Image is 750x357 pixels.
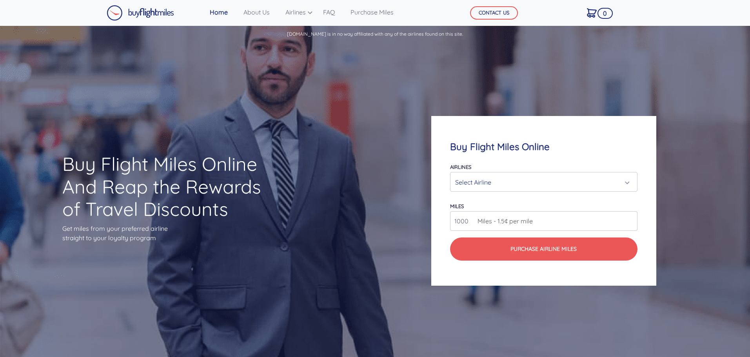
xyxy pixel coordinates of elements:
[450,164,471,170] label: Airlines
[474,216,533,226] span: Miles - 1.5¢ per mile
[207,4,231,20] a: Home
[107,3,174,23] a: Buy Flight Miles Logo
[107,5,174,21] img: Buy Flight Miles Logo
[450,237,637,261] button: Purchase Airline Miles
[450,172,637,192] button: Select Airline
[587,8,597,18] img: Cart
[320,4,338,20] a: FAQ
[62,153,275,221] h1: Buy Flight Miles Online And Reap the Rewards of Travel Discounts
[450,141,637,152] h4: Buy Flight Miles Online
[450,203,464,209] label: miles
[240,4,273,20] a: About Us
[347,4,397,20] a: Purchase Miles
[455,175,627,190] div: Select Airline
[597,8,613,19] span: 0
[62,224,275,243] p: Get miles from your preferred airline straight to your loyalty program
[470,6,518,20] button: CONTACT US
[282,4,311,20] a: Airlines
[584,4,600,21] a: 0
